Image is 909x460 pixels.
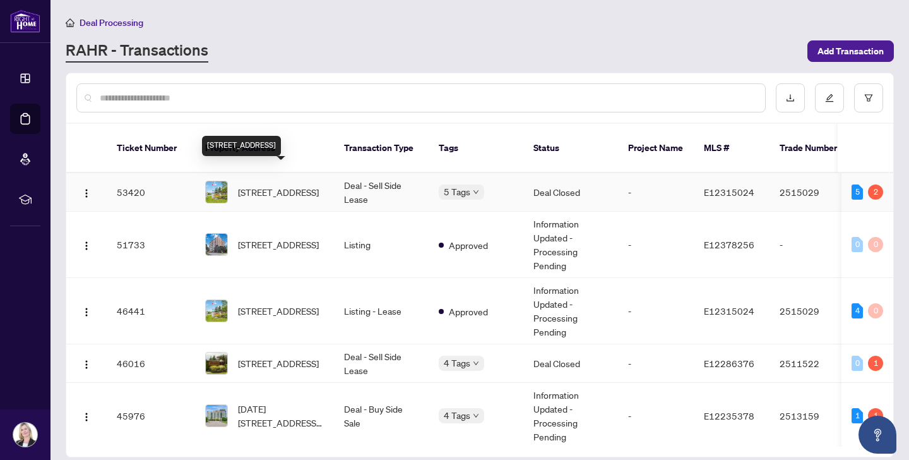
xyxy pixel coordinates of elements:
[769,278,858,344] td: 2515029
[107,278,195,344] td: 46441
[107,212,195,278] td: 51733
[858,416,896,454] button: Open asap
[76,301,97,321] button: Logo
[473,413,479,419] span: down
[206,234,227,255] img: thumbnail-img
[195,124,334,173] th: Property Address
[868,303,883,318] div: 0
[825,94,834,102] span: edit
[852,185,863,200] div: 5
[852,356,863,371] div: 0
[334,212,429,278] td: Listing
[334,278,429,344] td: Listing - Lease
[81,307,92,317] img: Logo
[66,40,208,63] a: RAHR - Transactions
[76,182,97,202] button: Logo
[81,188,92,198] img: Logo
[523,344,618,383] td: Deal Closed
[807,40,894,62] button: Add Transaction
[786,94,795,102] span: download
[523,278,618,344] td: Information Updated - Processing Pending
[704,305,754,317] span: E12315024
[334,383,429,449] td: Deal - Buy Side Sale
[334,344,429,383] td: Deal - Sell Side Lease
[769,383,858,449] td: 2513159
[769,173,858,212] td: 2515029
[81,241,92,251] img: Logo
[523,124,618,173] th: Status
[618,344,694,383] td: -
[76,353,97,373] button: Logo
[704,186,754,198] span: E12315024
[852,303,863,318] div: 4
[868,237,883,252] div: 0
[868,408,883,423] div: 1
[13,423,37,447] img: Profile Icon
[449,238,488,252] span: Approved
[704,358,754,369] span: E12286376
[868,356,883,371] div: 1
[473,189,479,195] span: down
[66,18,74,27] span: home
[444,185,470,199] span: 5 Tags
[107,383,195,449] td: 45976
[429,124,523,173] th: Tags
[523,212,618,278] td: Information Updated - Processing Pending
[618,278,694,344] td: -
[206,353,227,374] img: thumbnail-img
[10,9,40,33] img: logo
[618,124,694,173] th: Project Name
[238,304,319,318] span: [STREET_ADDRESS]
[852,237,863,252] div: 0
[704,239,754,250] span: E12378256
[444,356,470,370] span: 4 Tags
[334,124,429,173] th: Transaction Type
[107,344,195,383] td: 46016
[523,173,618,212] td: Deal Closed
[107,124,195,173] th: Ticket Number
[206,405,227,427] img: thumbnail-img
[704,410,754,421] span: E12235378
[334,173,429,212] td: Deal - Sell Side Lease
[852,408,863,423] div: 1
[81,412,92,422] img: Logo
[473,360,479,366] span: down
[238,238,319,251] span: [STREET_ADDRESS]
[864,94,873,102] span: filter
[618,212,694,278] td: -
[769,344,858,383] td: 2511522
[107,173,195,212] td: 53420
[449,305,488,318] span: Approved
[238,185,319,199] span: [STREET_ADDRESS]
[202,136,281,156] div: [STREET_ADDRESS]
[769,212,858,278] td: -
[776,83,805,112] button: download
[815,83,844,112] button: edit
[868,185,883,200] div: 2
[80,17,143,28] span: Deal Processing
[206,181,227,203] img: thumbnail-img
[523,383,618,449] td: Information Updated - Processing Pending
[81,360,92,370] img: Logo
[444,408,470,423] span: 4 Tags
[238,356,319,370] span: [STREET_ADDRESS]
[206,300,227,322] img: thumbnail-img
[618,383,694,449] td: -
[769,124,858,173] th: Trade Number
[238,402,324,430] span: [DATE][STREET_ADDRESS][DATE][PERSON_NAME]
[694,124,769,173] th: MLS #
[854,83,883,112] button: filter
[76,234,97,255] button: Logo
[618,173,694,212] td: -
[76,406,97,426] button: Logo
[817,41,884,61] span: Add Transaction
